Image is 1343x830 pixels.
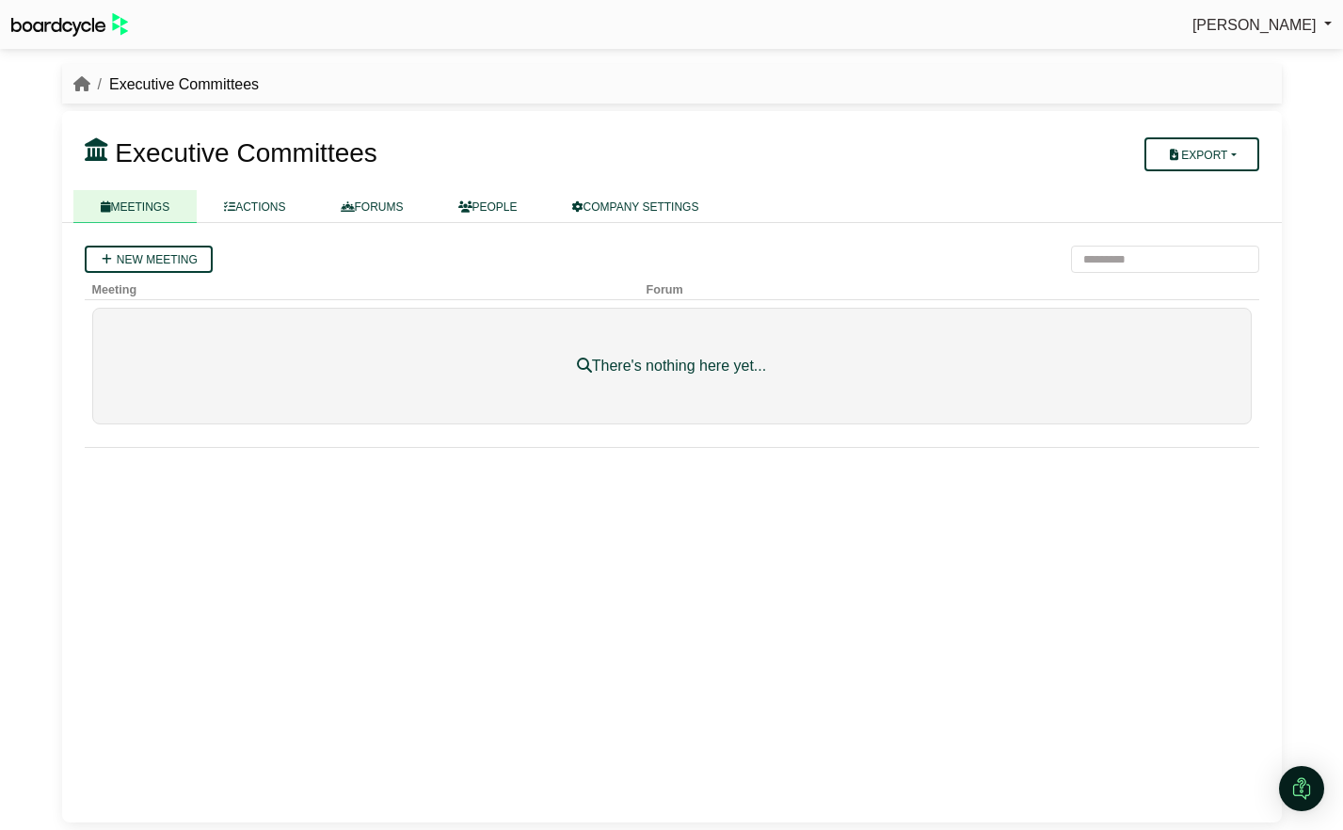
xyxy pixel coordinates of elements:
a: New meeting [85,246,213,273]
a: COMPANY SETTINGS [545,190,727,223]
th: Forum [639,273,1120,300]
a: FORUMS [313,190,431,223]
th: Meeting [85,273,639,300]
a: [PERSON_NAME] [1192,13,1332,38]
button: Export [1144,137,1258,171]
span: [PERSON_NAME] [1192,17,1317,33]
img: BoardcycleBlackGreen-aaafeed430059cb809a45853b8cf6d952af9d84e6e89e1f1685b34bfd5cb7d64.svg [11,13,128,37]
div: There's nothing here yet... [138,354,1206,378]
li: Executive Committees [90,72,260,97]
nav: breadcrumb [73,72,260,97]
a: MEETINGS [73,190,198,223]
span: Executive Committees [115,138,377,168]
a: ACTIONS [197,190,312,223]
a: PEOPLE [431,190,545,223]
div: Open Intercom Messenger [1279,766,1324,811]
